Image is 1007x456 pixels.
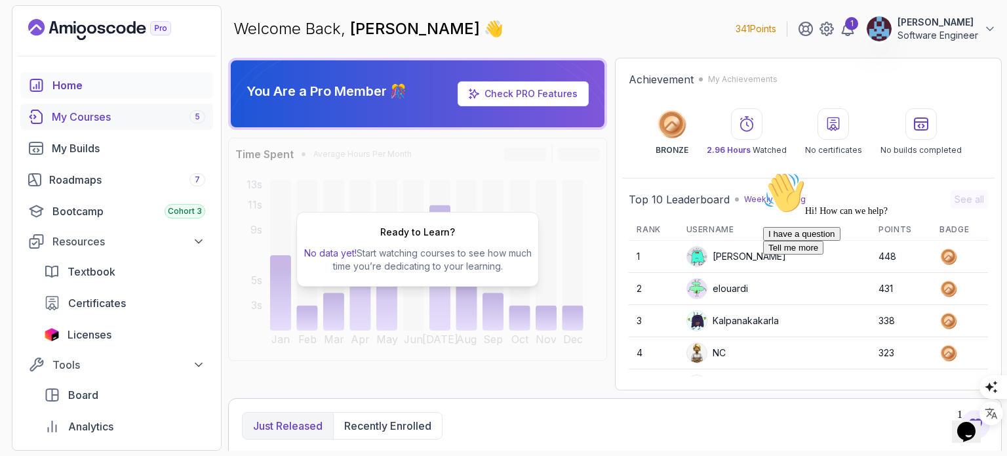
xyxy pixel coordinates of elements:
div: NC [686,342,726,363]
span: 5 [195,112,200,122]
span: [PERSON_NAME] [350,19,484,38]
img: user profile image [867,16,892,41]
button: Recently enrolled [333,413,442,439]
p: Just released [253,418,323,434]
a: Landing page [28,19,201,40]
div: Home [52,77,205,93]
a: home [20,72,213,98]
span: Board [68,387,98,403]
a: courses [20,104,213,130]
button: Just released [243,413,333,439]
span: Licenses [68,327,111,342]
iframe: chat widget [952,404,994,443]
img: user profile image [687,343,707,363]
p: Start watching courses to see how much time you’re dedicating to your learning. [302,247,533,273]
div: Tools [52,357,205,373]
img: default monster avatar [687,279,707,299]
iframe: chat widget [758,167,994,397]
th: Rank [629,219,678,241]
p: No builds completed [880,145,962,155]
p: Welcome Back, [233,18,503,39]
span: No data yet! [304,247,357,259]
p: [PERSON_NAME] [898,16,978,29]
div: Bootcamp [52,203,205,219]
span: Textbook [68,264,115,280]
img: jetbrains icon [44,328,60,341]
a: Check PRO Features [458,81,589,106]
img: default monster avatar [687,311,707,331]
span: Hi! How can we help? [5,39,130,49]
td: 4 [629,337,678,369]
a: board [36,382,213,408]
div: Kalpanakakarla [686,310,779,331]
a: textbook [36,259,213,285]
p: No certificates [805,145,862,155]
h2: Achievement [629,72,694,87]
a: builds [20,135,213,161]
a: Check PRO Features [484,88,578,99]
button: I have a question [5,60,83,74]
div: Roadmaps [49,172,205,188]
p: Weekly Ranking [744,194,806,205]
p: Watched [707,145,787,155]
p: My Achievements [708,74,778,85]
p: You Are a Pro Member 🎊 [247,82,406,100]
td: 5 [629,369,678,402]
span: 2.96 Hours [707,145,751,155]
a: 1 [840,21,856,37]
div: elouardi [686,278,748,299]
td: 2 [629,273,678,305]
a: roadmaps [20,167,213,193]
span: 👋 [484,18,503,39]
img: user profile image [687,375,707,395]
div: 👋Hi! How can we help?I have a questionTell me more [5,5,241,88]
a: bootcamp [20,198,213,224]
div: IssaKass [686,375,749,396]
img: :wave: [5,5,47,47]
img: default monster avatar [687,247,707,266]
div: My Builds [52,140,205,156]
a: analytics [36,413,213,440]
button: Resources [20,230,213,253]
p: Software Engineer [898,29,978,42]
div: 1 [845,17,858,30]
h2: Top 10 Leaderboard [629,192,730,207]
h2: Ready to Learn? [380,226,455,239]
span: Certificates [68,295,126,311]
button: Tell me more [5,74,66,88]
div: Resources [52,234,205,249]
button: user profile image[PERSON_NAME]Software Engineer [866,16,997,42]
div: My Courses [52,109,205,125]
th: Username [679,219,871,241]
button: Tools [20,353,213,377]
p: BRONZE [656,145,688,155]
p: 341 Points [736,22,776,35]
div: [PERSON_NAME] [686,246,786,267]
span: Cohort 3 [168,206,202,217]
a: licenses [36,321,213,348]
td: 3 [629,305,678,337]
span: 7 [195,175,200,185]
a: certificates [36,290,213,316]
span: Analytics [68,419,113,434]
p: Recently enrolled [344,418,431,434]
td: 1 [629,241,678,273]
